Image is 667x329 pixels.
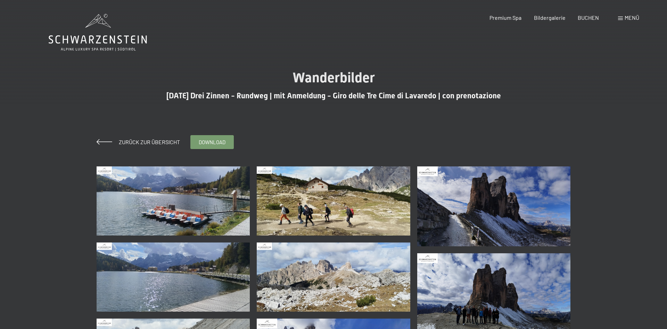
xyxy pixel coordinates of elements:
span: Wanderbilder [293,69,375,86]
span: Zurück zur Übersicht [113,139,180,145]
a: Premium Spa [489,14,521,21]
img: 09-10-2025 [417,166,571,246]
a: Bildergalerie [534,14,566,21]
a: 09-10-2025 [95,239,252,315]
img: 09-10-2025 [97,242,250,312]
span: Menü [625,14,639,21]
a: 09-10-2025 [95,163,252,239]
a: 09-10-2025 [255,163,412,239]
a: 09-10-2025 [415,163,573,250]
a: BUCHEN [578,14,599,21]
a: download [191,135,233,149]
span: [DATE] Drei Zinnen - Rundweg | mit Anmeldung - Giro delle Tre Cime di Lavaredo | con prenotazione [166,91,501,100]
img: 09-10-2025 [257,166,410,236]
a: Zurück zur Übersicht [97,139,180,145]
a: 09-10-2025 [255,239,412,315]
img: 09-10-2025 [257,242,410,312]
span: download [199,139,225,146]
img: 09-10-2025 [97,166,250,236]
